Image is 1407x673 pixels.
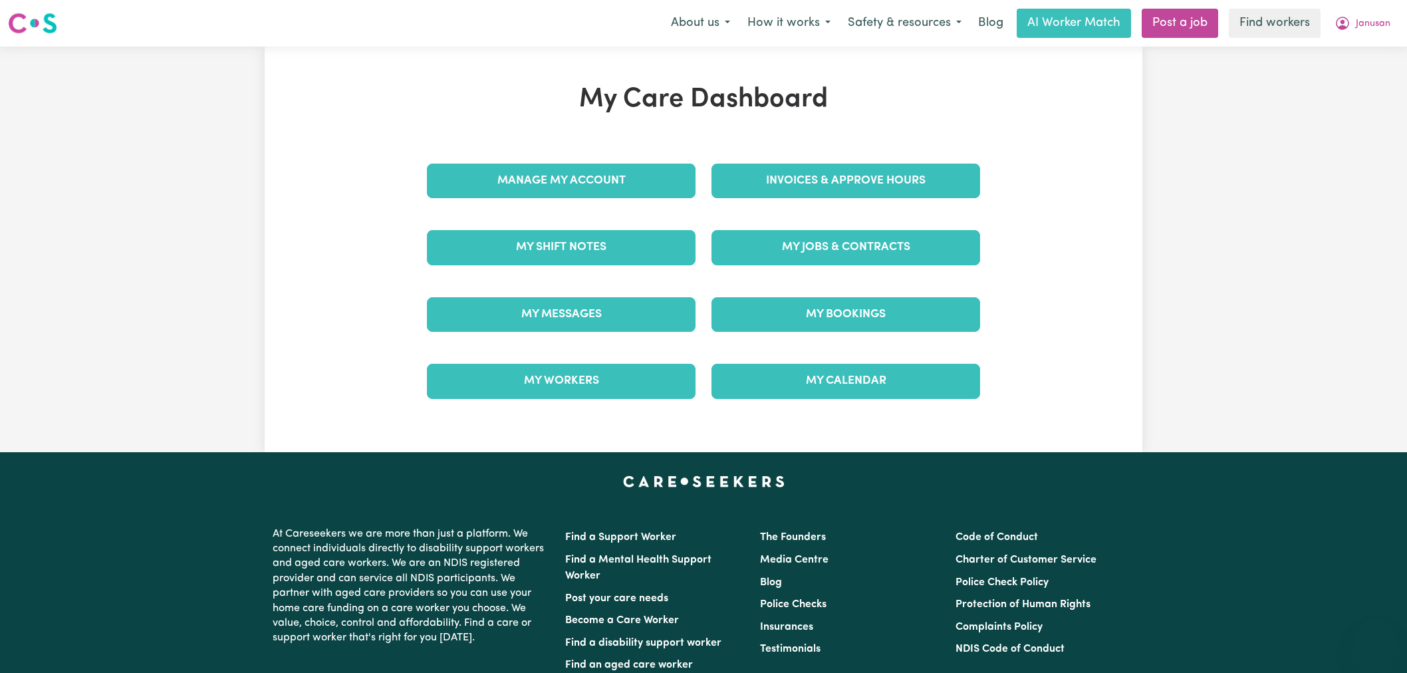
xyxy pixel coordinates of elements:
a: Invoices & Approve Hours [711,164,980,198]
a: Post your care needs [565,593,668,604]
a: Media Centre [760,555,829,565]
p: At Careseekers we are more than just a platform. We connect individuals directly to disability su... [273,521,549,651]
a: Find a disability support worker [565,638,721,648]
a: My Messages [427,297,696,332]
a: Become a Care Worker [565,615,679,626]
a: Careseekers home page [623,476,785,487]
button: How it works [739,9,839,37]
button: About us [662,9,739,37]
a: Code of Conduct [956,532,1038,543]
a: My Workers [427,364,696,398]
a: Police Checks [760,599,827,610]
a: Insurances [760,622,813,632]
a: Manage My Account [427,164,696,198]
a: Police Check Policy [956,577,1049,588]
img: Careseekers logo [8,11,57,35]
a: Blog [760,577,782,588]
a: My Jobs & Contracts [711,230,980,265]
a: The Founders [760,532,826,543]
iframe: Button to launch messaging window [1354,620,1396,662]
a: Charter of Customer Service [956,555,1096,565]
a: Blog [970,9,1011,38]
button: Safety & resources [839,9,970,37]
button: My Account [1326,9,1399,37]
a: Find workers [1229,9,1321,38]
span: Janusan [1356,17,1390,31]
a: My Shift Notes [427,230,696,265]
a: My Bookings [711,297,980,332]
a: Find a Mental Health Support Worker [565,555,711,581]
a: Careseekers logo [8,8,57,39]
h1: My Care Dashboard [419,84,988,116]
a: Post a job [1142,9,1218,38]
a: Find an aged care worker [565,660,693,670]
a: My Calendar [711,364,980,398]
a: NDIS Code of Conduct [956,644,1065,654]
a: AI Worker Match [1017,9,1131,38]
a: Complaints Policy [956,622,1043,632]
a: Find a Support Worker [565,532,676,543]
a: Testimonials [760,644,821,654]
a: Protection of Human Rights [956,599,1090,610]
